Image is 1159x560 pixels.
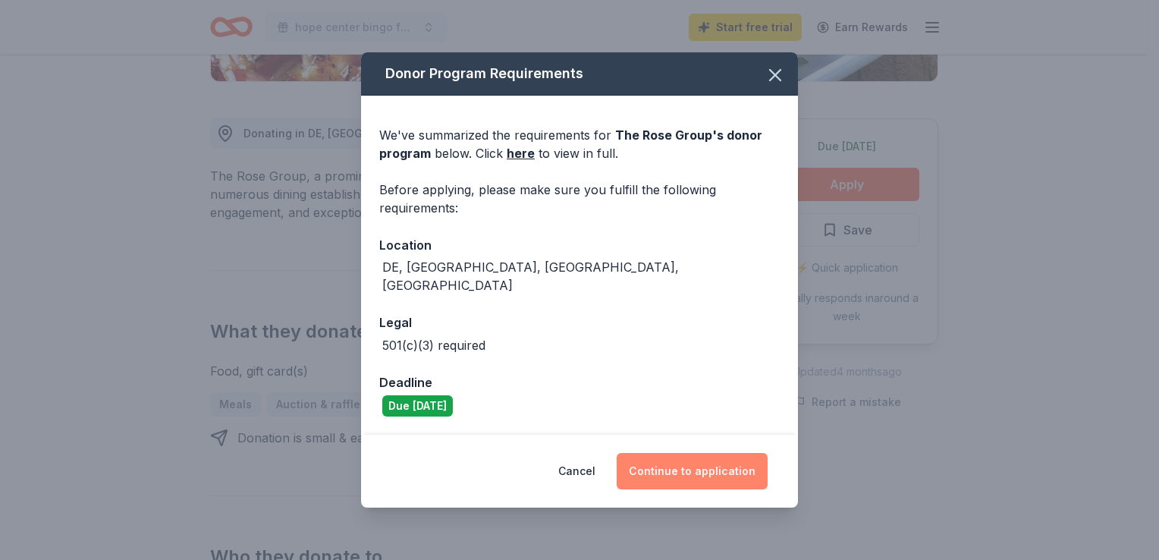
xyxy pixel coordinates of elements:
div: 501(c)(3) required [382,336,485,354]
div: Deadline [379,373,780,392]
button: Cancel [558,453,595,489]
div: Before applying, please make sure you fulfill the following requirements: [379,181,780,217]
a: here [507,144,535,162]
div: Location [379,235,780,255]
button: Continue to application [617,453,768,489]
div: Legal [379,313,780,332]
div: DE, [GEOGRAPHIC_DATA], [GEOGRAPHIC_DATA], [GEOGRAPHIC_DATA] [382,258,780,294]
div: Due [DATE] [382,395,453,417]
div: We've summarized the requirements for below. Click to view in full. [379,126,780,162]
div: Donor Program Requirements [361,52,798,96]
